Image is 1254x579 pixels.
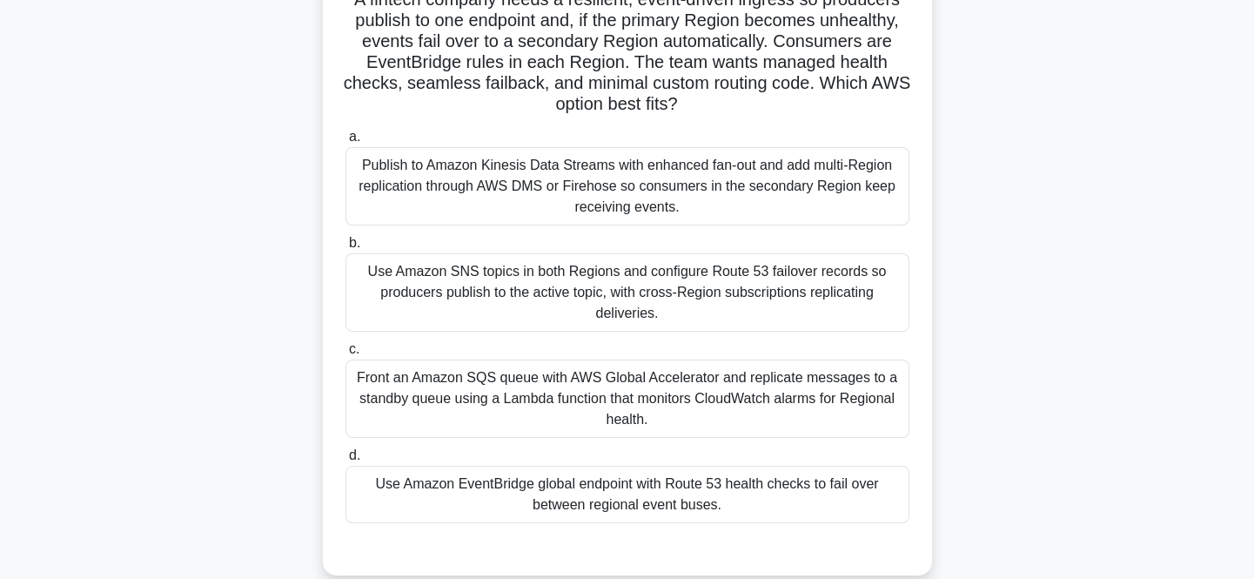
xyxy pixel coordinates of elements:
span: d. [349,448,360,462]
span: a. [349,129,360,144]
div: Front an Amazon SQS queue with AWS Global Accelerator and replicate messages to a standby queue u... [345,360,909,438]
div: Use Amazon SNS topics in both Regions and configure Route 53 failover records so producers publis... [345,253,909,332]
div: Use Amazon EventBridge global endpoint with Route 53 health checks to fail over between regional ... [345,466,909,523]
span: c. [349,341,359,356]
span: b. [349,235,360,250]
div: Publish to Amazon Kinesis Data Streams with enhanced fan-out and add multi-Region replication thr... [345,147,909,226]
